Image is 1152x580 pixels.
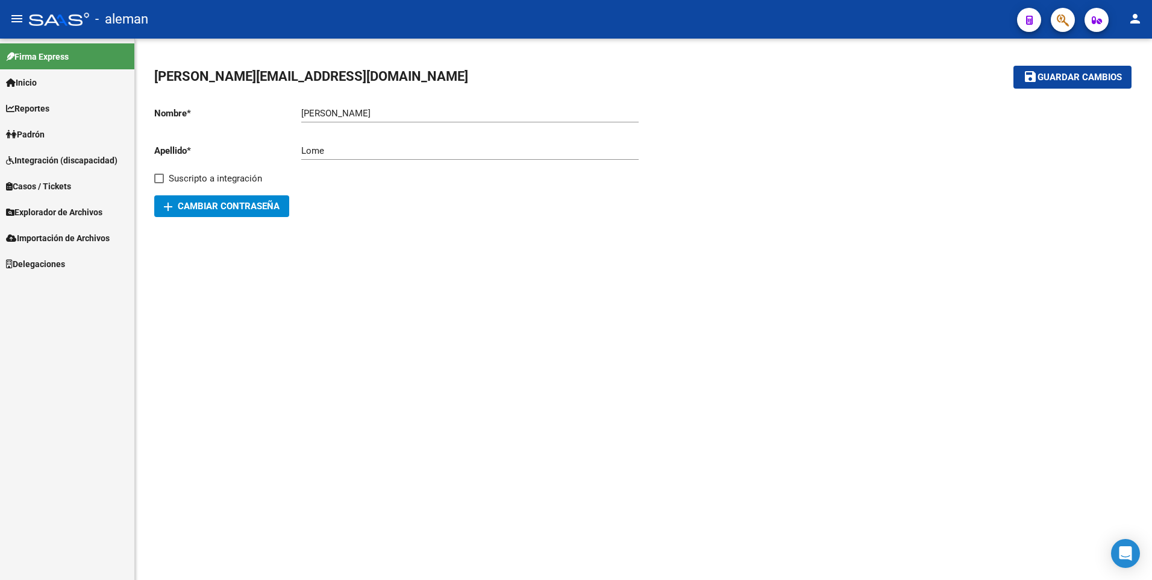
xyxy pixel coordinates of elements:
button: Cambiar Contraseña [154,195,289,217]
span: Delegaciones [6,257,65,271]
span: Integración (discapacidad) [6,154,117,167]
mat-icon: person [1128,11,1142,26]
span: Reportes [6,102,49,115]
span: Guardar cambios [1038,72,1122,83]
span: Explorador de Archivos [6,206,102,219]
p: Apellido [154,144,301,157]
span: - aleman [95,6,148,33]
p: Nombre [154,107,301,120]
mat-icon: add [161,200,175,214]
span: Casos / Tickets [6,180,71,193]
span: Suscripto a integración [169,171,262,186]
div: Open Intercom Messenger [1111,539,1140,568]
span: Padrón [6,128,45,141]
mat-icon: save [1023,69,1038,84]
button: Guardar cambios [1013,66,1132,88]
span: [PERSON_NAME][EMAIL_ADDRESS][DOMAIN_NAME] [154,69,468,84]
span: Firma Express [6,50,69,63]
mat-icon: menu [10,11,24,26]
span: Importación de Archivos [6,232,110,245]
span: Cambiar Contraseña [164,201,280,212]
span: Inicio [6,76,37,89]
